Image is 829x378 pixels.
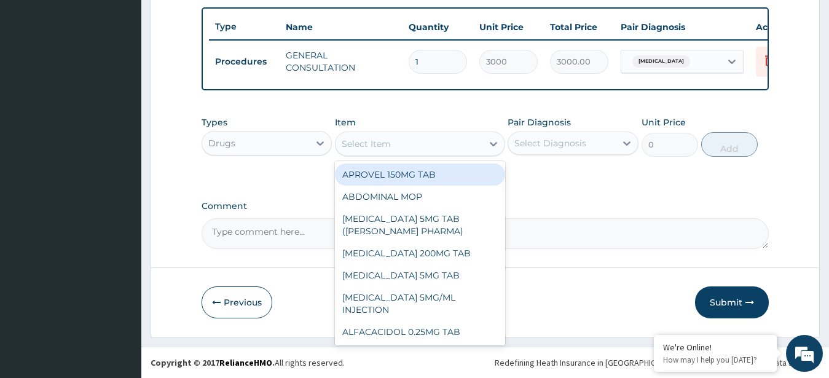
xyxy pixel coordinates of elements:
[403,15,473,39] th: Quantity
[335,163,505,186] div: APROVEL 150MG TAB
[202,286,272,318] button: Previous
[335,186,505,208] div: ABDOMINAL MOP
[544,15,615,39] th: Total Price
[342,138,391,150] div: Select Item
[209,50,280,73] td: Procedures
[141,347,829,378] footer: All rights reserved.
[335,343,505,377] div: [MEDICAL_DATA] 75MG/28 CAPS ([MEDICAL_DATA])
[335,286,505,321] div: [MEDICAL_DATA] 5MG/ML INJECTION
[615,15,750,39] th: Pair Diagnosis
[495,356,820,369] div: Redefining Heath Insurance in [GEOGRAPHIC_DATA] using Telemedicine and Data Science!
[6,250,234,293] textarea: Type your message and hit 'Enter'
[335,321,505,343] div: ALFACACIDOL 0.25MG TAB
[208,137,235,149] div: Drugs
[508,116,571,128] label: Pair Diagnosis
[209,15,280,38] th: Type
[23,61,50,92] img: d_794563401_company_1708531726252_794563401
[663,355,768,365] p: How may I help you today?
[695,286,769,318] button: Submit
[473,15,544,39] th: Unit Price
[632,55,690,68] span: [MEDICAL_DATA]
[335,208,505,242] div: [MEDICAL_DATA] 5MG TAB ([PERSON_NAME] PHARMA)
[663,342,768,353] div: We're Online!
[701,132,758,157] button: Add
[64,69,206,85] div: Chat with us now
[335,116,356,128] label: Item
[642,116,686,128] label: Unit Price
[280,15,403,39] th: Name
[280,43,403,80] td: GENERAL CONSULTATION
[202,6,231,36] div: Minimize live chat window
[71,112,170,236] span: We're online!
[202,117,227,128] label: Types
[219,357,272,368] a: RelianceHMO
[750,15,811,39] th: Actions
[202,201,769,211] label: Comment
[151,357,275,368] strong: Copyright © 2017 .
[335,242,505,264] div: [MEDICAL_DATA] 200MG TAB
[335,264,505,286] div: [MEDICAL_DATA] 5MG TAB
[514,137,586,149] div: Select Diagnosis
